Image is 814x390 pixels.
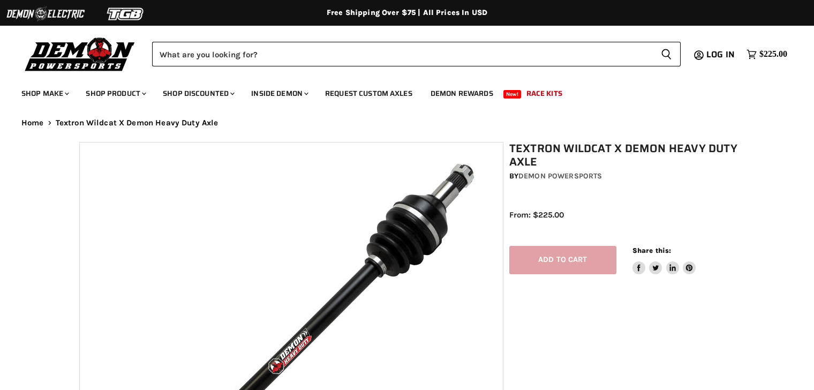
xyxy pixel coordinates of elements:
[518,171,602,181] a: Demon Powersports
[706,48,735,61] span: Log in
[152,42,652,66] input: Search
[741,47,793,62] a: $225.00
[152,42,681,66] form: Product
[13,82,76,104] a: Shop Make
[21,35,139,73] img: Demon Powersports
[509,170,741,182] div: by
[632,246,671,254] span: Share this:
[509,142,741,169] h1: Textron Wildcat X Demon Heavy Duty Axle
[86,4,166,24] img: TGB Logo 2
[632,246,696,274] aside: Share this:
[78,82,153,104] a: Shop Product
[503,90,522,99] span: New!
[423,82,501,104] a: Demon Rewards
[518,82,570,104] a: Race Kits
[56,118,218,127] span: Textron Wildcat X Demon Heavy Duty Axle
[5,4,86,24] img: Demon Electric Logo 2
[509,210,564,220] span: From: $225.00
[243,82,315,104] a: Inside Demon
[155,82,241,104] a: Shop Discounted
[13,78,785,104] ul: Main menu
[21,118,44,127] a: Home
[702,50,741,59] a: Log in
[317,82,420,104] a: Request Custom Axles
[759,49,787,59] span: $225.00
[652,42,681,66] button: Search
